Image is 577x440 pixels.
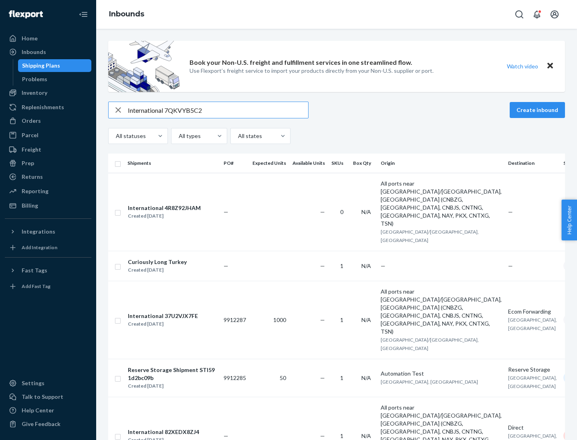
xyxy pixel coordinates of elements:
[320,432,325,439] span: —
[340,316,343,323] span: 1
[75,6,91,22] button: Close Navigation
[220,359,249,397] td: 9912285
[381,337,479,351] span: [GEOGRAPHIC_DATA]/[GEOGRAPHIC_DATA], [GEOGRAPHIC_DATA]
[128,212,201,220] div: Created [DATE]
[510,102,565,118] button: Create inbound
[5,157,91,170] a: Prep
[547,6,563,22] button: Open account menu
[220,154,249,173] th: PO#
[5,280,91,293] a: Add Fast Tag
[22,146,41,154] div: Freight
[508,262,513,269] span: —
[128,382,217,390] div: Created [DATE]
[22,103,64,111] div: Replenishments
[128,320,198,328] div: Created [DATE]
[502,60,543,72] button: Watch video
[340,262,343,269] span: 1
[220,281,249,359] td: 9912287
[224,208,228,215] span: —
[377,154,505,173] th: Origin
[22,48,46,56] div: Inbounds
[5,86,91,99] a: Inventory
[5,225,91,238] button: Integrations
[22,379,44,387] div: Settings
[5,264,91,277] button: Fast Tags
[289,154,328,173] th: Available Units
[508,366,557,374] div: Reserve Storage
[340,374,343,381] span: 1
[5,377,91,390] a: Settings
[128,102,308,118] input: Search inbounds by name, destination, msku...
[381,379,478,385] span: [GEOGRAPHIC_DATA], [GEOGRAPHIC_DATA]
[18,59,92,72] a: Shipping Plans
[529,6,545,22] button: Open notifications
[103,3,151,26] ol: breadcrumbs
[109,10,144,18] a: Inbounds
[361,374,371,381] span: N/A
[249,154,289,173] th: Expected Units
[5,390,91,403] a: Talk to Support
[361,316,371,323] span: N/A
[9,10,43,18] img: Flexport logo
[22,131,38,139] div: Parcel
[190,67,434,75] p: Use Flexport’s freight service to import your products directly from your Non-U.S. supplier or port.
[18,73,92,86] a: Problems
[320,262,325,269] span: —
[361,262,371,269] span: N/A
[190,58,412,67] p: Book your Non-U.S. freight and fulfillment services in one streamlined flow.
[561,200,577,240] button: Help Center
[381,288,502,336] div: All ports near [GEOGRAPHIC_DATA]/[GEOGRAPHIC_DATA], [GEOGRAPHIC_DATA] (CNBZG, [GEOGRAPHIC_DATA], ...
[22,228,55,236] div: Integrations
[22,244,57,251] div: Add Integration
[22,187,48,195] div: Reporting
[22,89,47,97] div: Inventory
[22,159,34,167] div: Prep
[320,316,325,323] span: —
[128,258,187,266] div: Curiously Long Turkey
[128,204,201,212] div: International 4R8Z92JHAM
[328,154,350,173] th: SKUs
[381,229,479,243] span: [GEOGRAPHIC_DATA]/[GEOGRAPHIC_DATA], [GEOGRAPHIC_DATA]
[128,266,187,274] div: Created [DATE]
[22,202,38,210] div: Billing
[224,262,228,269] span: —
[381,370,502,378] div: Automation Test
[22,75,47,83] div: Problems
[280,374,286,381] span: 50
[340,432,343,439] span: 1
[508,208,513,215] span: —
[361,208,371,215] span: N/A
[273,316,286,323] span: 1000
[381,180,502,228] div: All ports near [GEOGRAPHIC_DATA]/[GEOGRAPHIC_DATA], [GEOGRAPHIC_DATA] (CNBZG, [GEOGRAPHIC_DATA], ...
[508,424,557,432] div: Direct
[361,432,371,439] span: N/A
[5,114,91,127] a: Orders
[545,60,555,72] button: Close
[22,420,61,428] div: Give Feedback
[5,241,91,254] a: Add Integration
[22,173,43,181] div: Returns
[5,129,91,142] a: Parcel
[124,154,220,173] th: Shipments
[381,262,385,269] span: —
[5,143,91,156] a: Freight
[237,132,238,140] input: All states
[22,266,47,274] div: Fast Tags
[508,308,557,316] div: Ecom Forwarding
[128,428,199,436] div: International 82XEDX8ZJ4
[340,208,343,215] span: 0
[115,132,116,140] input: All statuses
[22,62,60,70] div: Shipping Plans
[178,132,179,140] input: All types
[505,154,560,173] th: Destination
[22,117,41,125] div: Orders
[5,199,91,212] a: Billing
[128,312,198,320] div: International 37U2VJX7FE
[128,366,217,382] div: Reserve Storage Shipment STI591d2bc09b
[320,208,325,215] span: —
[508,375,557,389] span: [GEOGRAPHIC_DATA], [GEOGRAPHIC_DATA]
[350,154,377,173] th: Box Qty
[22,34,38,42] div: Home
[22,283,50,290] div: Add Fast Tag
